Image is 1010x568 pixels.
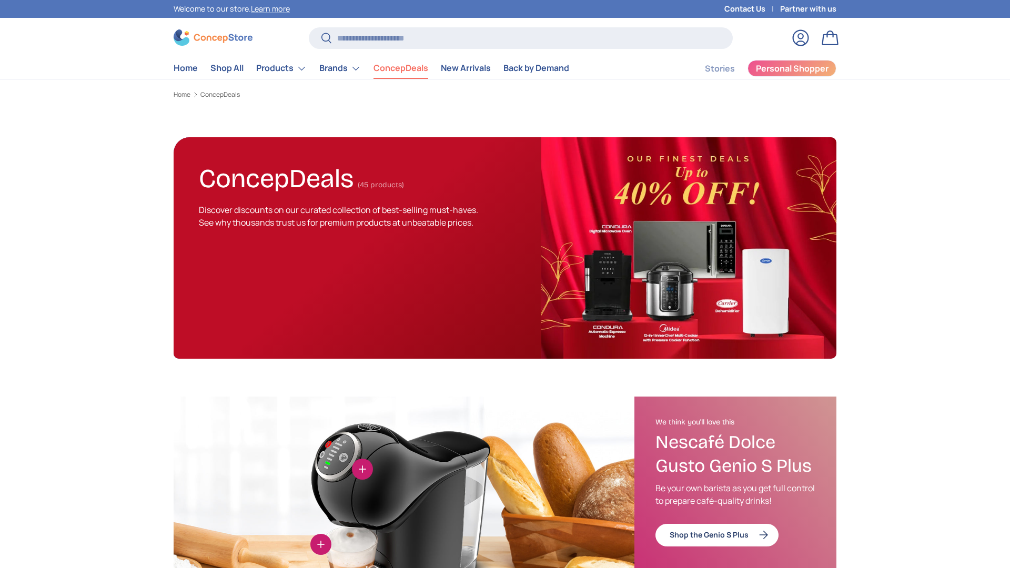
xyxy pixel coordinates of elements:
a: Home [174,92,190,98]
h2: We think you'll love this [655,418,815,427]
span: Personal Shopper [756,64,829,73]
a: Learn more [251,4,290,14]
a: ConcepDeals [373,58,428,78]
span: (45 products) [358,180,404,189]
nav: Breadcrumbs [174,90,836,99]
a: Personal Shopper [748,60,836,77]
img: ConcepStore [174,29,252,46]
h1: ConcepDeals [199,159,353,194]
summary: Products [250,58,313,79]
nav: Secondary [680,58,836,79]
a: Products [256,58,307,79]
a: Shop All [210,58,244,78]
a: Brands [319,58,361,79]
a: New Arrivals [441,58,491,78]
p: Welcome to our store. [174,3,290,15]
a: Partner with us [780,3,836,15]
a: Stories [705,58,735,79]
p: Be your own barista as you get full control to prepare café-quality drinks! [655,482,815,507]
summary: Brands [313,58,367,79]
a: Back by Demand [503,58,569,78]
h3: Nescafé Dolce Gusto Genio S Plus [655,431,815,478]
img: ConcepDeals [541,137,836,359]
nav: Primary [174,58,569,79]
a: ConcepDeals [200,92,240,98]
span: Discover discounts on our curated collection of best-selling must-haves. See why thousands trust ... [199,204,478,228]
a: Shop the Genio S Plus [655,524,779,546]
a: Contact Us [724,3,780,15]
a: Home [174,58,198,78]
